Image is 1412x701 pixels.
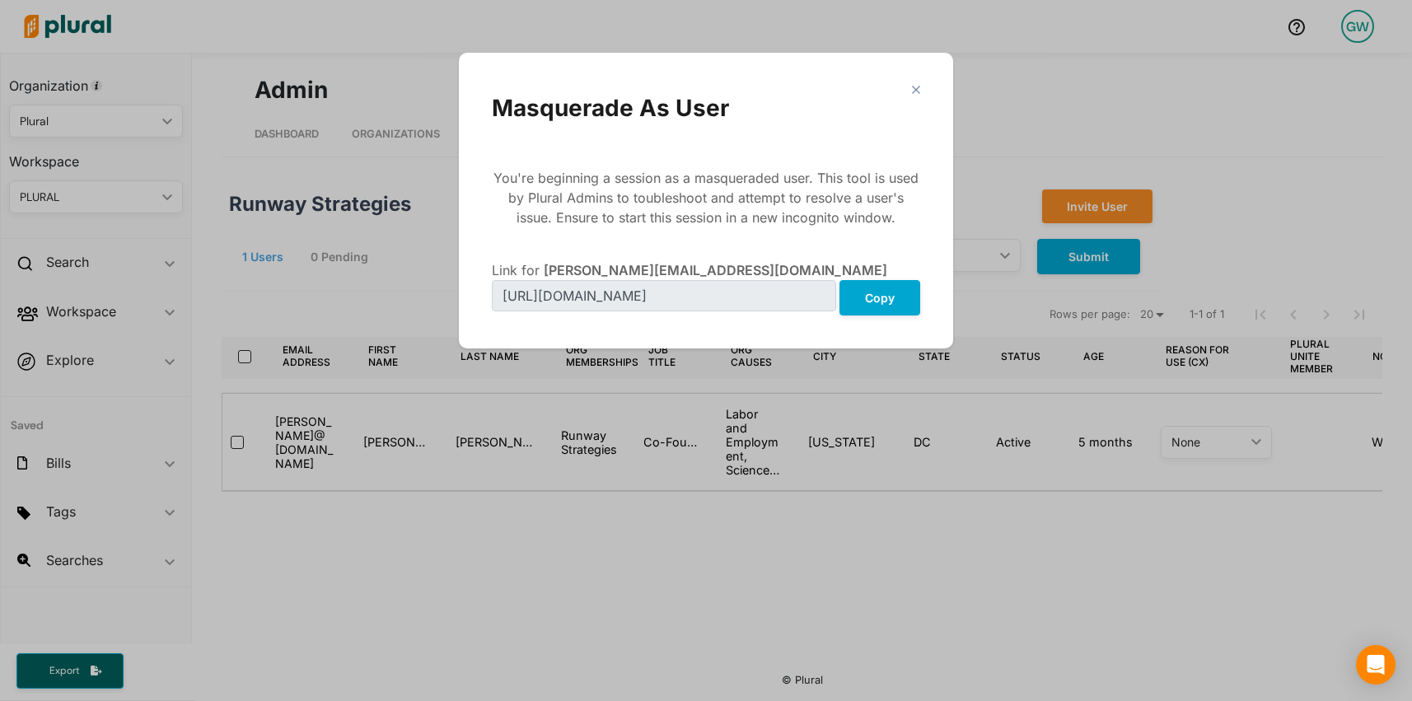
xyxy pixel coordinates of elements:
div: You're beginning a session as a masqueraded user. This tool is used by Plural Admins to toublesho... [492,168,920,227]
div: Masquerade As User [492,94,920,122]
div: Modal [459,53,953,348]
span: [PERSON_NAME][EMAIL_ADDRESS][DOMAIN_NAME] [544,262,887,278]
button: Copy [839,280,920,315]
div: Open Intercom Messenger [1356,645,1396,685]
div: Link for [492,260,920,280]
